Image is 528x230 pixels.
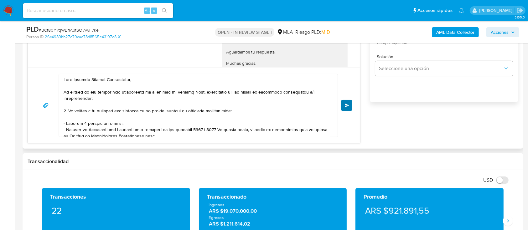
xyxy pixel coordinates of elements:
[145,8,150,13] span: Alt
[295,29,330,36] span: Riesgo PLD:
[277,29,293,36] div: MLA
[153,8,155,13] span: s
[377,54,515,59] span: Solución
[64,74,330,137] textarea: Lore Ipsumdo Sitamet Consectetur, Ad elitsed do eiu temporincid utlaboreetd ma al enimad mi Venia...
[479,8,515,13] p: marielabelen.cragno@mercadolibre.com
[215,28,274,37] p: OPEN - IN REVIEW STAGE I
[39,27,99,33] span: # BCt80YYqWBfIA9tSOIAwF7ke
[158,6,171,15] button: search-icon
[345,104,349,107] span: Enviar
[26,34,44,40] b: Person ID
[379,65,503,72] span: Seleccione una opción
[45,34,121,40] a: 26c4989bb27e79cad78d8565e43197e8
[28,158,518,165] h1: Transaccionalidad
[491,27,509,37] span: Acciones
[515,15,525,20] span: 3.155.0
[375,61,513,76] button: Seleccione una opción
[321,28,330,36] span: MID
[436,27,474,37] b: AML Data Collector
[377,41,515,44] span: Campo requerido
[341,100,352,111] button: Enviar
[26,24,39,34] b: PLD
[23,7,173,15] input: Buscar usuario o caso...
[517,7,523,14] a: Salir
[417,7,453,14] span: Accesos rápidos
[459,8,464,13] a: Notificaciones
[486,27,519,37] button: Acciones
[432,27,479,37] button: AML Data Collector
